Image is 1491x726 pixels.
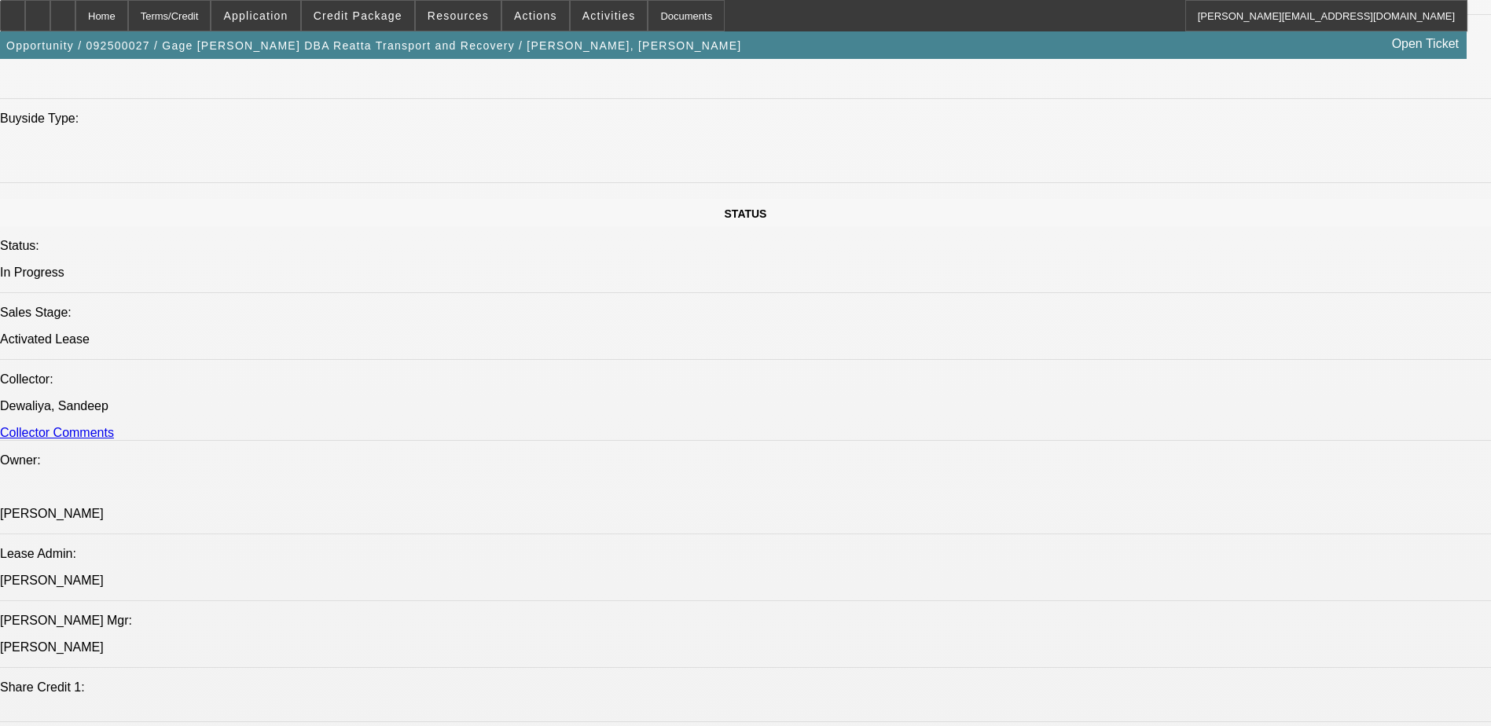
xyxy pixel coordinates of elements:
[6,39,741,52] span: Opportunity / 092500027 / Gage [PERSON_NAME] DBA Reatta Transport and Recovery / [PERSON_NAME], [...
[416,1,501,31] button: Resources
[725,207,767,220] span: STATUS
[223,9,288,22] span: Application
[211,1,299,31] button: Application
[314,9,402,22] span: Credit Package
[514,9,557,22] span: Actions
[428,9,489,22] span: Resources
[1386,31,1465,57] a: Open Ticket
[302,1,414,31] button: Credit Package
[571,1,648,31] button: Activities
[582,9,636,22] span: Activities
[502,1,569,31] button: Actions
